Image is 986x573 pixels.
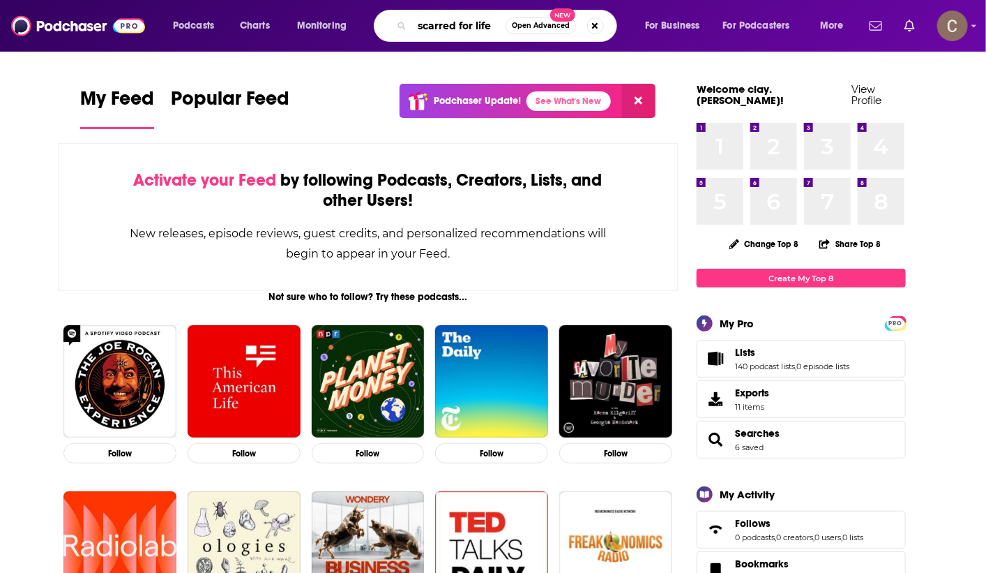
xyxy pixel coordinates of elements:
[435,443,548,463] button: Follow
[63,325,176,438] img: The Joe Rogan Experience
[842,533,863,542] a: 0 lists
[240,16,270,36] span: Charts
[795,362,796,371] span: ,
[506,17,576,34] button: Open AdvancedNew
[645,16,700,36] span: For Business
[312,325,425,438] img: Planet Money
[188,325,301,438] img: This American Life
[697,421,906,459] span: Searches
[435,325,548,438] img: The Daily
[887,318,904,329] span: PRO
[559,325,672,438] img: My Favorite Murder with Karen Kilgariff and Georgia Hardstark
[820,16,844,36] span: More
[810,15,861,37] button: open menu
[775,533,776,542] span: ,
[735,517,863,530] a: Follows
[697,269,906,288] a: Create My Top 8
[231,15,278,37] a: Charts
[723,16,790,36] span: For Podcasters
[735,558,817,570] a: Bookmarks
[512,22,570,29] span: Open Advanced
[128,223,607,264] div: New releases, episode reviews, guest credits, and personalized recommendations will begin to appe...
[819,230,881,258] button: Share Top 8
[721,235,807,253] button: Change Top 8
[173,16,214,36] span: Podcasts
[899,14,920,38] a: Show notifications dropdown
[80,87,154,119] span: My Feed
[701,430,729,449] a: Searches
[133,170,276,191] span: Activate your Feed
[559,443,672,463] button: Follow
[814,533,841,542] a: 0 users
[697,82,784,107] a: Welcome clay.[PERSON_NAME]!
[163,15,232,37] button: open menu
[58,291,678,303] div: Not sure who to follow? Try these podcasts...
[887,318,904,328] a: PRO
[720,488,775,501] div: My Activity
[735,533,775,542] a: 0 podcasts
[312,443,425,463] button: Follow
[735,362,795,371] a: 140 podcast lists
[735,517,771,530] span: Follows
[864,14,888,38] a: Show notifications dropdown
[735,346,755,359] span: Lists
[635,15,718,37] button: open menu
[434,95,521,107] p: Podchaser Update!
[796,362,849,371] a: 0 episode lists
[735,442,764,452] a: 6 saved
[701,389,729,409] span: Exports
[937,10,968,41] button: Show profile menu
[297,16,347,36] span: Monitoring
[852,82,882,107] a: View Profile
[735,387,769,399] span: Exports
[841,533,842,542] span: ,
[701,520,729,539] a: Follows
[714,15,810,37] button: open menu
[171,87,289,129] a: Popular Feed
[188,443,301,463] button: Follow
[937,10,968,41] img: User Profile
[550,8,575,22] span: New
[776,533,813,542] a: 0 creators
[287,15,365,37] button: open menu
[412,15,506,37] input: Search podcasts, credits, & more...
[720,317,754,330] div: My Pro
[813,533,814,542] span: ,
[735,402,769,412] span: 11 items
[80,87,154,129] a: My Feed
[63,443,176,463] button: Follow
[697,511,906,549] span: Follows
[171,87,289,119] span: Popular Feed
[735,558,789,570] span: Bookmarks
[697,340,906,378] span: Lists
[701,349,729,369] a: Lists
[11,13,145,39] img: Podchaser - Follow, Share and Rate Podcasts
[697,380,906,418] a: Exports
[526,91,611,111] a: See What's New
[735,346,849,359] a: Lists
[937,10,968,41] span: Logged in as clay.bolton
[735,427,780,440] a: Searches
[387,10,630,42] div: Search podcasts, credits, & more...
[128,170,607,211] div: by following Podcasts, Creators, Lists, and other Users!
